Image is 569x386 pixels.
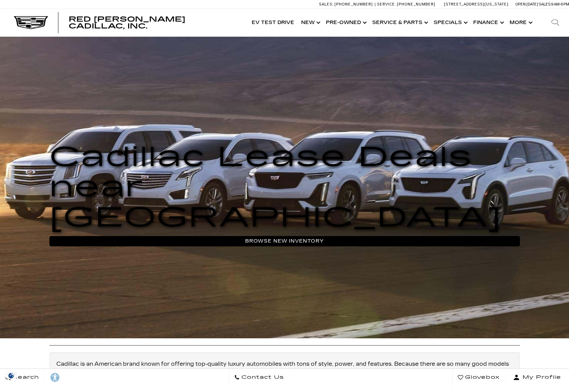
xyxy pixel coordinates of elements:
[505,369,569,386] button: Open user profile menu
[520,373,561,382] span: My Profile
[334,2,373,7] span: [PHONE_NUMBER]
[69,15,185,30] span: Red [PERSON_NAME] Cadillac, Inc.
[444,2,509,7] a: [STREET_ADDRESS][US_STATE]
[397,2,435,7] span: [PHONE_NUMBER]
[470,9,506,36] a: Finance
[463,373,500,382] span: Glovebox
[375,2,437,6] a: Service: [PHONE_NUMBER]
[3,372,19,379] section: Click to Open Cookie Consent Modal
[322,9,369,36] a: Pre-Owned
[11,373,39,382] span: Search
[430,9,470,36] a: Specials
[506,9,535,36] button: More
[49,236,520,246] a: Browse New Inventory
[240,373,284,382] span: Contact Us
[515,2,538,7] span: Open [DATE]
[248,9,298,36] a: EV Test Drive
[319,2,333,7] span: Sales:
[3,372,19,379] img: Opt-Out Icon
[319,2,375,6] a: Sales: [PHONE_NUMBER]
[298,9,322,36] a: New
[369,9,430,36] a: Service & Parts
[49,142,520,233] h1: Cadillac Lease Deals near [GEOGRAPHIC_DATA]
[229,369,289,386] a: Contact Us
[539,2,551,7] span: Sales:
[14,16,48,29] img: Cadillac Dark Logo with Cadillac White Text
[69,16,241,30] a: Red [PERSON_NAME] Cadillac, Inc.
[56,359,513,378] p: Cadillac is an American brand known for offering top-quality luxury automobiles with tons of styl...
[452,369,505,386] a: Glovebox
[377,2,396,7] span: Service:
[551,2,569,7] span: 9 AM-6 PM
